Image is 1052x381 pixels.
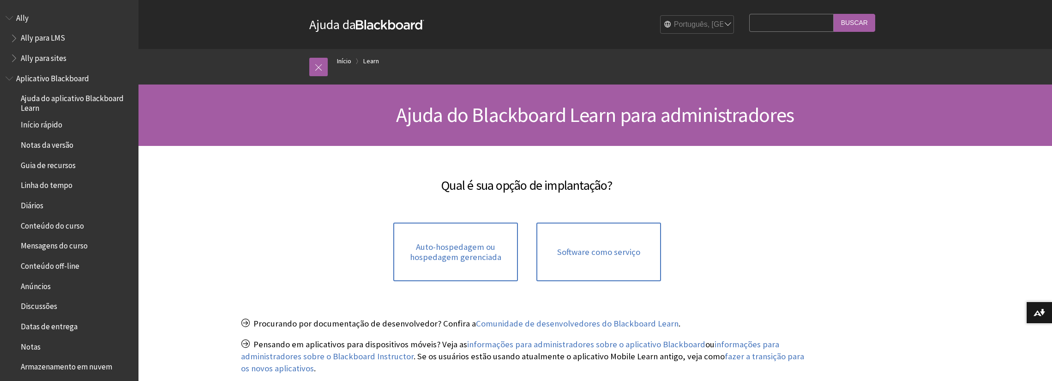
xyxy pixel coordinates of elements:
[16,71,89,83] span: Aplicativo Blackboard
[241,339,779,362] a: informações para administradores sobre o Blackboard Instructor
[241,318,813,330] p: Procurando por documentação de desenvolvedor? Confira a .
[536,223,661,281] a: Software como serviço
[363,55,379,67] a: Learn
[6,10,133,66] nav: Book outline for Anthology Ally Help
[393,223,518,281] a: Auto-hospedagem ou hospedagem gerenciada
[21,178,72,190] span: Linha do tempo
[21,218,84,230] span: Conteúdo do curso
[337,55,351,67] a: Início
[557,247,640,257] span: Software como serviço
[356,20,424,30] strong: Blackboard
[399,242,512,262] span: Auto-hospedagem ou hospedagem gerenciada
[309,16,424,33] a: Ajuda daBlackboard
[396,102,794,127] span: Ajuda do Blackboard Learn para administradores
[16,10,29,23] span: Ally
[241,339,813,375] p: Pensando em aplicativos para dispositivos móveis? Veja as ou . Se os usuários estão usando atualm...
[661,16,734,34] select: Site Language Selector
[467,339,705,350] a: informações para administradores sobre o aplicativo Blackboard
[21,238,88,251] span: Mensagens do curso
[241,164,813,195] h2: Qual é sua opção de implantação?
[476,318,679,329] a: Comunidade de desenvolvedores do Blackboard Learn
[21,278,51,291] span: Anúncios
[21,339,41,351] span: Notas
[21,198,43,210] span: Diários
[834,14,875,32] input: Buscar
[21,299,57,311] span: Discussões
[21,157,76,170] span: Guia de recursos
[21,91,132,113] span: Ajuda do aplicativo Blackboard Learn
[21,117,62,130] span: Início rápido
[21,30,65,43] span: Ally para LMS
[21,319,78,331] span: Datas de entrega
[21,258,79,271] span: Conteúdo off-line
[21,50,66,63] span: Ally para sites
[21,359,112,372] span: Armazenamento em nuvem
[21,137,73,150] span: Notas da versão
